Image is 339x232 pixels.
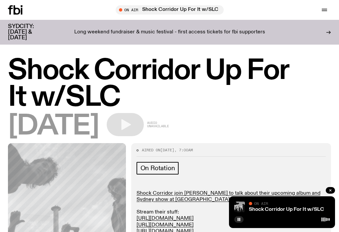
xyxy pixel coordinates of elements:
[137,216,194,221] a: [URL][DOMAIN_NAME]
[74,29,265,35] p: Long weekend fundraiser & music festival - first access tickets for fbi supporters
[8,113,99,140] span: [DATE]
[234,202,245,212] img: shock corridor 4 SLC
[174,147,193,153] span: , 7:00am
[137,162,179,174] a: On Rotation
[142,147,160,153] span: Aired on
[137,222,194,228] a: [URL][DOMAIN_NAME]
[147,121,169,128] span: Audio unavailable
[116,5,224,15] button: On AirShock Corridor Up For It w/SLC
[8,58,331,111] h1: Shock Corridor Up For It w/SLC
[249,207,324,212] a: Shock Corridor Up For It w/SLC
[141,165,175,172] span: On Rotation
[8,24,50,41] h3: SYDCITY: [DATE] & [DATE]
[254,201,268,206] span: On Air
[137,191,320,202] a: Shock Corridor join [PERSON_NAME] to talk about their upcoming album and Sydney show at [GEOGRAPH...
[160,147,174,153] span: [DATE]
